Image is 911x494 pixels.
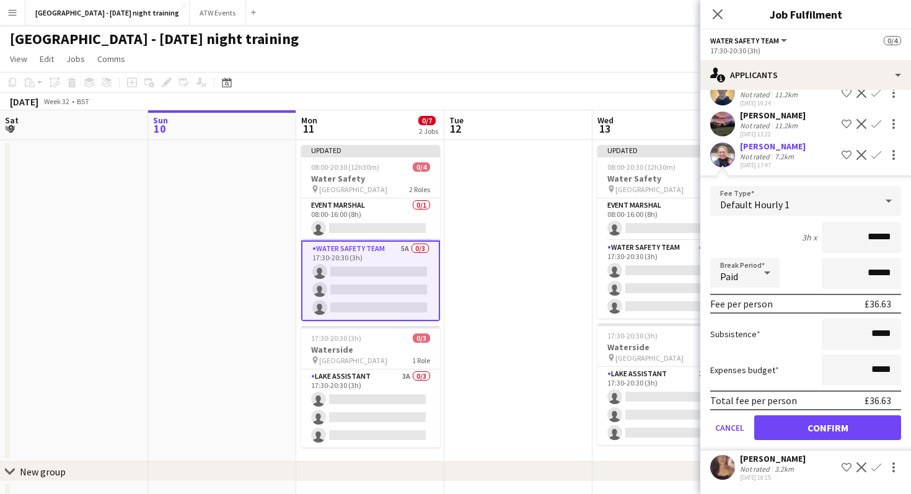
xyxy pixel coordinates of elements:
[740,141,806,152] div: [PERSON_NAME]
[190,1,246,25] button: ATW Events
[10,53,27,64] span: View
[153,115,168,126] span: Sun
[710,364,779,376] label: Expenses budget
[710,46,901,55] div: 17:30-20:30 (3h)
[413,162,430,172] span: 0/4
[319,356,387,365] span: [GEOGRAPHIC_DATA]
[740,110,806,121] div: [PERSON_NAME]
[710,298,773,310] div: Fee per person
[597,145,736,155] div: Updated
[301,240,440,321] app-card-role: Water Safety Team5A0/317:30-20:30 (3h)
[301,344,440,355] h3: Waterside
[700,6,911,22] h3: Job Fulfilment
[92,51,130,67] a: Comms
[740,464,772,474] div: Not rated
[597,367,736,445] app-card-role: Lake Assistant2A0/317:30-20:30 (3h)
[772,464,796,474] div: 3.2km
[597,145,736,319] app-job-card: Updated08:00-20:30 (12h30m)0/4Water Safety [GEOGRAPHIC_DATA]2 RolesEvent Marshal0/108:00-16:00 (8...
[319,185,387,194] span: [GEOGRAPHIC_DATA]
[740,453,806,464] div: [PERSON_NAME]
[740,130,806,138] div: [DATE] 13:22
[740,99,806,107] div: [DATE] 19:24
[449,115,464,126] span: Tue
[740,474,806,482] div: [DATE] 18:15
[301,198,440,240] app-card-role: Event Marshal0/108:00-16:00 (8h)
[35,51,59,67] a: Edit
[301,145,440,155] div: Updated
[597,198,736,240] app-card-role: Event Marshal0/108:00-16:00 (8h)
[25,1,190,25] button: [GEOGRAPHIC_DATA] - [DATE] night training
[597,115,614,126] span: Wed
[409,185,430,194] span: 2 Roles
[865,394,891,407] div: £36.63
[597,342,736,353] h3: Waterside
[66,53,85,64] span: Jobs
[77,97,89,106] div: BST
[740,90,772,99] div: Not rated
[607,331,658,340] span: 17:30-20:30 (3h)
[418,116,436,125] span: 0/7
[412,356,430,365] span: 1 Role
[615,185,684,194] span: [GEOGRAPHIC_DATA]
[301,173,440,184] h3: Water Safety
[710,329,760,340] label: Subsistence
[20,465,66,478] div: New group
[740,121,772,130] div: Not rated
[301,326,440,448] app-job-card: 17:30-20:30 (3h)0/3Waterside [GEOGRAPHIC_DATA]1 RoleLake Assistant3A0/317:30-20:30 (3h)
[419,126,438,136] div: 2 Jobs
[740,152,772,161] div: Not rated
[740,161,806,169] div: [DATE] 17:47
[5,51,32,67] a: View
[447,121,464,136] span: 12
[700,60,911,90] div: Applicants
[802,232,817,243] div: 3h x
[299,121,317,136] span: 11
[5,115,19,126] span: Sat
[61,51,90,67] a: Jobs
[710,415,749,440] button: Cancel
[884,36,901,45] span: 0/4
[607,162,676,172] span: 08:00-20:30 (12h30m)
[151,121,168,136] span: 10
[301,145,440,321] app-job-card: Updated08:00-20:30 (12h30m)0/4Water Safety [GEOGRAPHIC_DATA]2 RolesEvent Marshal0/108:00-16:00 (8...
[710,394,797,407] div: Total fee per person
[597,240,736,319] app-card-role: Water Safety Team4A0/317:30-20:30 (3h)
[311,162,379,172] span: 08:00-20:30 (12h30m)
[865,298,891,310] div: £36.63
[3,121,19,136] span: 9
[301,115,317,126] span: Mon
[772,121,800,130] div: 11.2km
[615,353,684,363] span: [GEOGRAPHIC_DATA]
[597,324,736,445] app-job-card: 17:30-20:30 (3h)0/3Waterside [GEOGRAPHIC_DATA]1 RoleLake Assistant2A0/317:30-20:30 (3h)
[720,198,790,211] span: Default Hourly 1
[596,121,614,136] span: 13
[710,36,779,45] span: Water Safety Team
[772,90,800,99] div: 11.2km
[10,30,299,48] h1: [GEOGRAPHIC_DATA] - [DATE] night training
[41,97,72,106] span: Week 32
[311,333,361,343] span: 17:30-20:30 (3h)
[597,173,736,184] h3: Water Safety
[40,53,54,64] span: Edit
[97,53,125,64] span: Comms
[413,333,430,343] span: 0/3
[772,152,796,161] div: 7.2km
[710,36,789,45] button: Water Safety Team
[754,415,901,440] button: Confirm
[720,270,738,283] span: Paid
[10,95,38,108] div: [DATE]
[301,369,440,448] app-card-role: Lake Assistant3A0/317:30-20:30 (3h)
